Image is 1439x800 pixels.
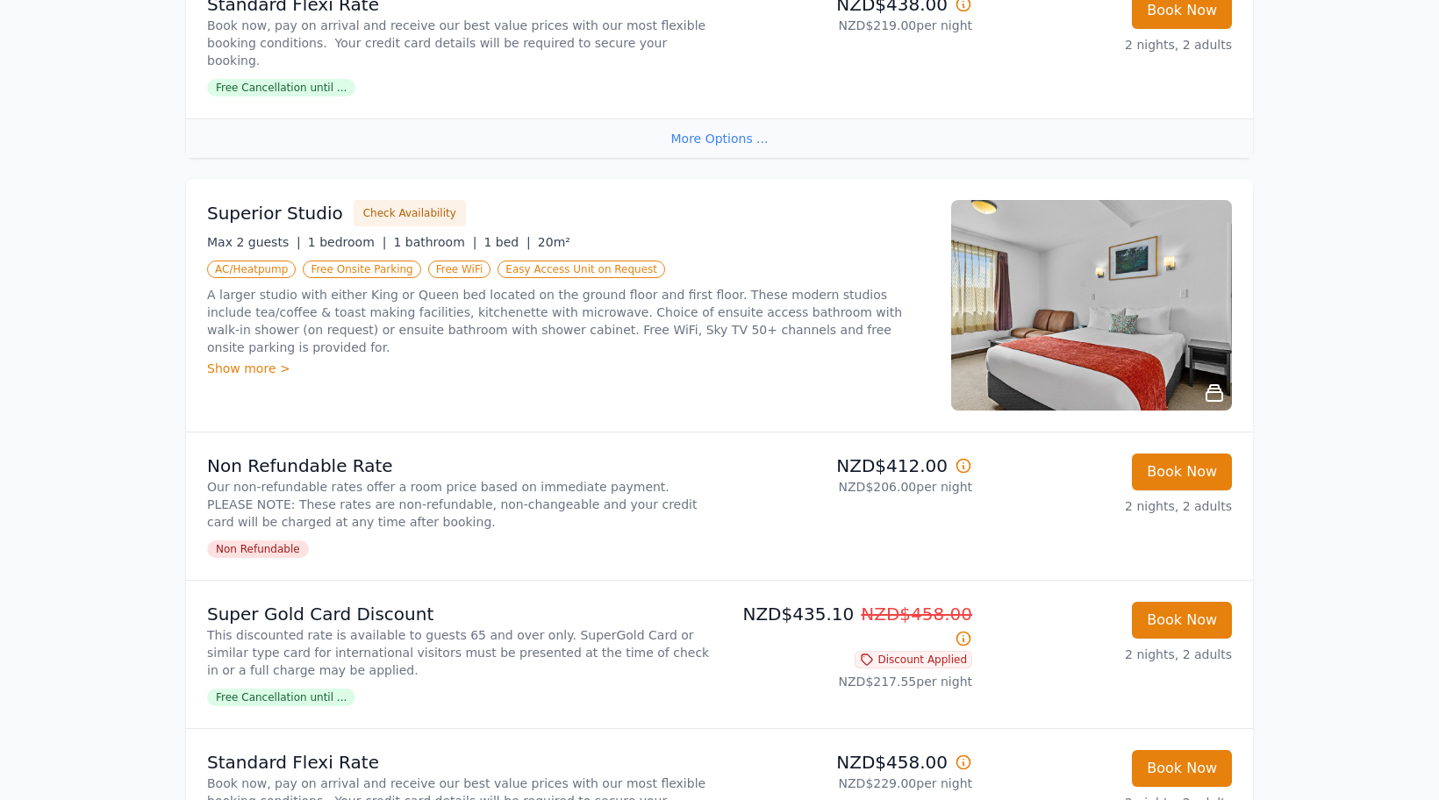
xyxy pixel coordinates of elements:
p: 2 nights, 2 adults [986,497,1232,515]
span: Max 2 guests | [207,235,301,249]
p: NZD$412.00 [727,454,972,478]
p: NZD$229.00 per night [727,775,972,792]
p: 2 nights, 2 adults [986,36,1232,54]
span: AC/Heatpump [207,261,296,278]
span: Free Cancellation until ... [207,689,355,706]
button: Book Now [1132,454,1232,490]
span: 1 bathroom | [393,235,476,249]
p: Super Gold Card Discount [207,602,712,626]
p: Non Refundable Rate [207,454,712,478]
button: Book Now [1132,750,1232,787]
p: NZD$206.00 per night [727,478,972,496]
span: Easy Access Unit on Request [498,261,665,278]
span: Non Refundable [207,540,309,558]
p: A larger studio with either King or Queen bed located on the ground floor and first floor. These ... [207,286,930,356]
p: NZD$217.55 per night [727,673,972,690]
p: Our non-refundable rates offer a room price based on immediate payment. PLEASE NOTE: These rates ... [207,478,712,531]
p: Book now, pay on arrival and receive our best value prices with our most flexible booking conditi... [207,17,712,69]
span: 1 bedroom | [308,235,387,249]
span: Free Onsite Parking [303,261,420,278]
button: Check Availability [354,200,466,226]
p: NZD$458.00 [727,750,972,775]
p: NZD$435.10 [727,602,972,651]
p: 2 nights, 2 adults [986,646,1232,663]
p: Standard Flexi Rate [207,750,712,775]
h3: Superior Studio [207,201,343,225]
p: NZD$219.00 per night [727,17,972,34]
p: This discounted rate is available to guests 65 and over only. SuperGold Card or similar type card... [207,626,712,679]
span: Free WiFi [428,261,491,278]
span: 20m² [538,235,570,249]
span: Free Cancellation until ... [207,79,355,96]
span: 1 bed | [483,235,530,249]
div: Show more > [207,360,930,377]
span: Discount Applied [855,651,972,668]
span: NZD$458.00 [861,604,972,625]
div: More Options ... [186,118,1253,158]
button: Book Now [1132,602,1232,639]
